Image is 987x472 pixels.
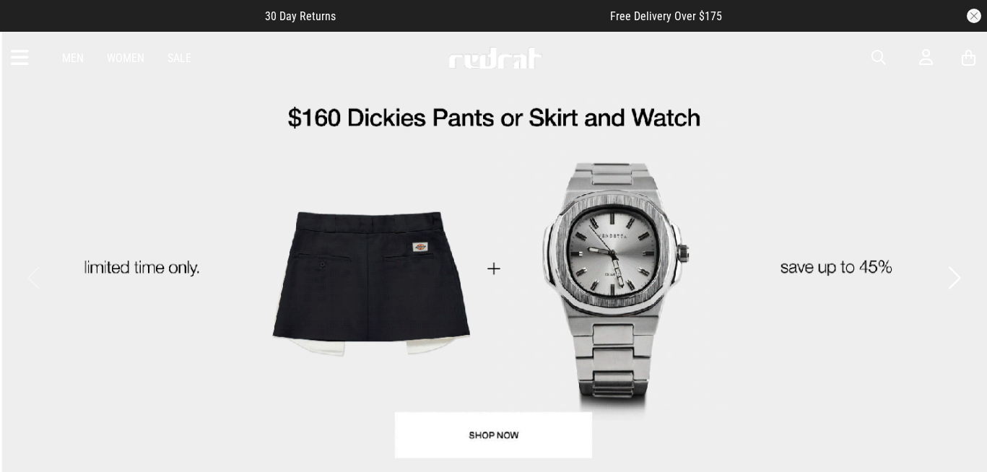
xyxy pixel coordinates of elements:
button: Next slide [944,262,964,294]
a: Women [107,51,144,65]
a: Men [62,51,84,65]
button: Previous slide [23,262,43,294]
span: 30 Day Returns [265,9,336,23]
img: Redrat logo [448,47,543,69]
span: Free Delivery Over $175 [610,9,722,23]
a: Sale [168,51,191,65]
iframe: Customer reviews powered by Trustpilot [365,9,581,23]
